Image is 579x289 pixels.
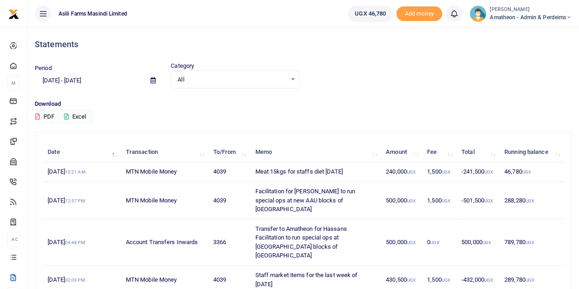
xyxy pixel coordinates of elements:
small: UGX [525,240,534,245]
td: Facilitation for [PERSON_NAME] to run special ops at new AAU blocks of [GEOGRAPHIC_DATA] [250,182,381,219]
span: Amatheon - Admin & Perdeims [490,13,572,22]
th: Amount: activate to sort column ascending [381,142,422,162]
input: select period [35,73,143,88]
td: [DATE] [43,162,121,182]
li: M [7,76,20,91]
td: 789,780 [499,219,564,266]
p: Download [35,99,572,109]
li: Ac [7,232,20,247]
th: Running balance: activate to sort column ascending [499,142,564,162]
td: 0 [422,219,456,266]
th: To/From: activate to sort column ascending [208,142,250,162]
a: logo-small logo-large logo-large [8,10,19,17]
td: MTN Mobile Money [121,162,208,182]
td: 1,500 [422,162,456,182]
td: 3366 [208,219,250,266]
td: -241,500 [456,162,499,182]
small: UGX [482,240,491,245]
td: 4039 [208,162,250,182]
a: profile-user [PERSON_NAME] Amatheon - Admin & Perdeims [470,5,572,22]
th: Fee: activate to sort column ascending [422,142,456,162]
small: 12:57 PM [65,198,85,203]
td: 500,000 [381,219,422,266]
li: Toup your wallet [396,6,442,22]
img: logo-small [8,9,19,20]
td: MTN Mobile Money [121,182,208,219]
small: UGX [484,278,493,283]
small: 10:21 AM [65,169,86,174]
td: 4039 [208,182,250,219]
small: UGX [407,278,416,283]
td: 500,000 [381,182,422,219]
span: All [178,75,286,84]
small: 04:48 PM [65,240,85,245]
a: UGX 46,780 [348,5,393,22]
td: [DATE] [43,182,121,219]
td: 288,280 [499,182,564,219]
th: Total: activate to sort column ascending [456,142,499,162]
small: UGX [407,169,416,174]
small: UGX [407,198,416,203]
td: 46,780 [499,162,564,182]
small: UGX [407,240,416,245]
button: PDF [35,109,55,125]
h4: Statements [35,39,572,49]
label: Period [35,64,52,73]
li: Wallet ballance [344,5,396,22]
small: UGX [522,169,530,174]
th: Transaction: activate to sort column ascending [121,142,208,162]
td: Meat 15kgs for staffs diet [DATE] [250,162,381,182]
small: UGX [430,240,439,245]
td: 1,500 [422,182,456,219]
small: UGX [441,198,450,203]
td: 240,000 [381,162,422,182]
small: 02:09 PM [65,278,85,283]
img: profile-user [470,5,486,22]
span: Add money [396,6,442,22]
td: [DATE] [43,219,121,266]
small: [PERSON_NAME] [490,6,572,14]
td: 500,000 [456,219,499,266]
small: UGX [441,278,450,283]
a: Add money [396,10,442,16]
small: UGX [484,198,493,203]
small: UGX [441,169,450,174]
span: UGX 46,780 [355,9,386,18]
small: UGX [525,278,534,283]
td: -501,500 [456,182,499,219]
td: Account Transfers Inwards [121,219,208,266]
label: Category [171,61,194,71]
small: UGX [484,169,493,174]
button: Excel [56,109,94,125]
small: UGX [525,198,534,203]
td: Transfer to Amatheon for Hassans Facilitation to run special ops at [GEOGRAPHIC_DATA] blocks of [... [250,219,381,266]
th: Date: activate to sort column descending [43,142,121,162]
span: Asili Farms Masindi Limited [55,10,131,18]
th: Memo: activate to sort column ascending [250,142,381,162]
